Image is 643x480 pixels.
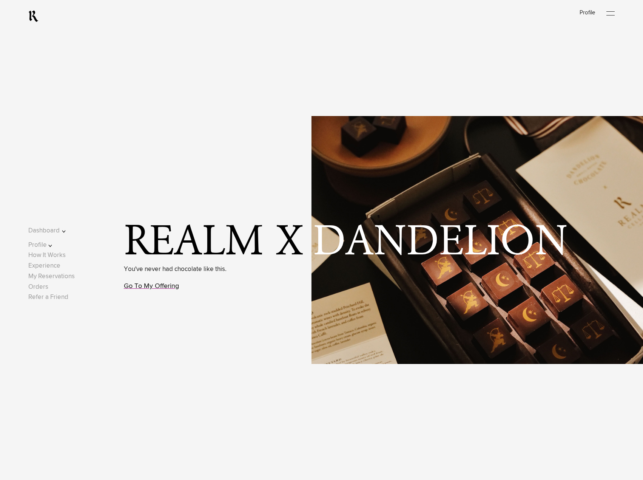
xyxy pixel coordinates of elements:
[124,264,227,274] p: You've never had chocolate like this.
[28,240,76,250] button: Profile
[28,284,48,290] a: Orders
[28,10,39,22] a: RealmCellars
[124,283,179,290] a: Go To My Offering
[580,10,595,15] a: Profile
[28,252,66,259] a: How It Works
[28,226,76,236] button: Dashboard
[28,273,75,280] a: My Reservations
[28,294,68,300] a: Refer a Friend
[124,223,570,263] span: Realm x Dandelion
[28,263,60,269] a: Experience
